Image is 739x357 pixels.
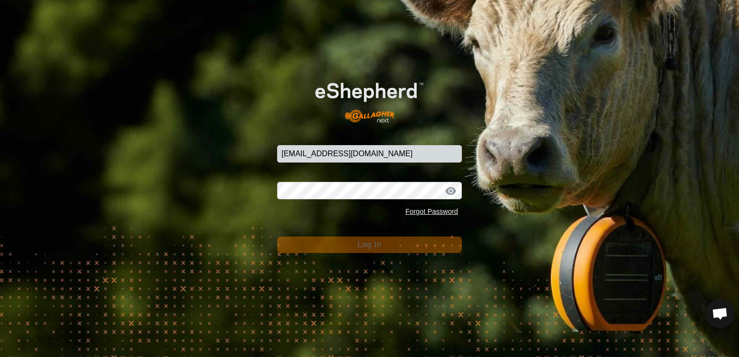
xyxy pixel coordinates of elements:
span: Log In [357,240,381,249]
div: Open chat [706,299,735,328]
a: Forgot Password [405,208,458,215]
button: Log In [277,237,462,253]
img: E-shepherd Logo [296,67,443,130]
input: Email Address [277,145,462,163]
